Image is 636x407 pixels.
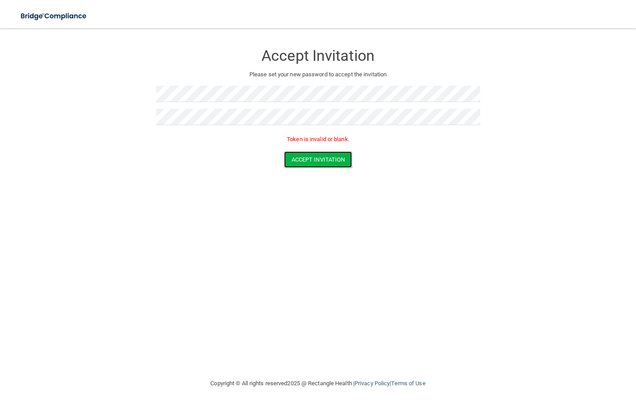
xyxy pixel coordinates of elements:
[284,151,352,168] button: Accept Invitation
[156,369,480,398] div: Copyright © All rights reserved 2025 @ Rectangle Health | |
[156,47,480,64] h3: Accept Invitation
[355,380,390,387] a: Privacy Policy
[13,7,95,25] img: bridge_compliance_login_screen.278c3ca4.svg
[391,380,425,387] a: Terms of Use
[163,69,474,80] p: Please set your new password to accept the invitation
[156,134,480,145] p: Token is invalid or blank.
